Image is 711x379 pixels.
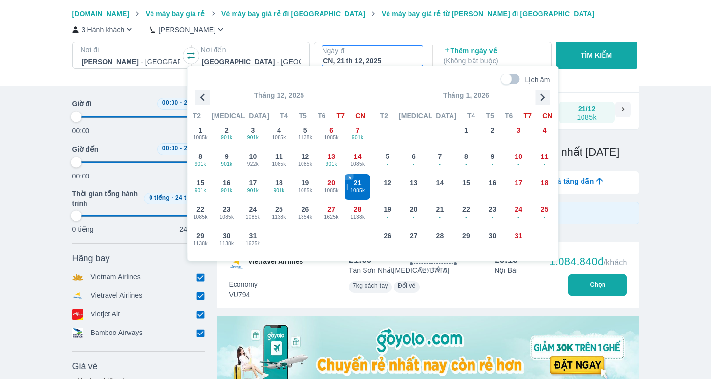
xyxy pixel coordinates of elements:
[318,174,345,200] button: 201085k
[188,147,214,174] button: 8901k
[318,200,345,226] button: 271625k
[327,152,335,161] span: 13
[345,183,349,191] div: ||
[196,204,204,214] span: 22
[72,144,99,154] span: Giờ đến
[248,256,303,272] span: Vietravel Airlines
[345,174,371,200] button: ||211085k
[225,125,229,135] span: 2
[72,360,98,372] span: Giá vé
[603,258,627,267] span: /khách
[193,111,201,121] span: T2
[480,160,505,168] span: -
[541,178,549,188] span: 18
[345,213,370,221] span: 1138k
[549,256,627,268] div: 1.084.840đ
[72,10,129,18] span: [DOMAIN_NAME]
[505,111,513,121] span: T6
[72,9,639,19] nav: breadcrumb
[214,240,239,247] span: 1138k
[299,111,307,121] span: T5
[453,134,479,142] span: -
[479,121,506,147] button: 2-
[532,160,558,168] span: -
[505,200,532,226] button: 24-
[196,178,204,188] span: 15
[491,152,495,161] span: 9
[515,204,522,214] span: 24
[318,111,325,121] span: T6
[81,45,181,55] p: Nơi đi
[318,147,345,174] button: 13901k
[214,134,239,142] span: 901k
[240,134,266,142] span: 901k
[149,194,170,201] span: 0 tiếng
[375,240,401,247] span: -
[158,25,215,35] p: [PERSON_NAME]
[542,111,552,121] span: CN
[221,10,365,18] span: Vé máy bay giá rẻ đi [GEOGRAPHIC_DATA]
[72,99,92,109] span: Giờ đi
[229,256,244,272] img: VU
[384,178,391,188] span: 12
[188,226,214,253] button: 291138k
[249,178,257,188] span: 17
[505,121,532,147] button: 3-
[275,204,283,214] span: 25
[214,121,240,147] button: 2901k
[266,187,292,195] span: 901k
[401,200,427,226] button: 20-
[356,125,360,135] span: 7
[480,187,505,195] span: -
[188,240,214,247] span: 1138k
[578,104,596,113] div: 21/12
[532,187,558,195] span: -
[319,187,344,195] span: 1085k
[72,189,140,208] span: Thời gian tổng hành trình
[453,147,479,174] button: 8-
[214,174,240,200] button: 16901k
[266,200,292,226] button: 251138k
[240,121,266,147] button: 3901k
[214,160,239,168] span: 901k
[196,231,204,241] span: 29
[214,200,240,226] button: 231085k
[266,121,292,147] button: 41085k
[266,147,292,174] button: 111085k
[353,282,388,289] span: 7kg xách tay
[479,200,506,226] button: 23-
[444,56,542,66] p: ( Không bắt buộc )
[428,213,453,221] span: -
[480,134,505,142] span: -
[436,204,444,214] span: 21
[506,187,531,195] span: -
[462,178,470,188] span: 15
[462,204,470,214] span: 22
[354,152,362,161] span: 14
[319,213,344,221] span: 1625k
[188,121,214,147] button: 11085k
[384,204,391,214] span: 19
[428,187,453,195] span: -
[345,121,371,147] button: 7901k
[251,125,255,135] span: 3
[91,290,143,301] p: Vietravel Airlines
[453,240,479,247] span: -
[223,231,231,241] span: 30
[240,174,266,200] button: 17901k
[266,134,292,142] span: 1085k
[401,187,427,195] span: -
[386,152,389,161] span: 5
[467,111,475,121] span: T4
[453,187,479,195] span: -
[375,90,558,100] p: Tháng 1, 2026
[401,226,427,253] button: 27-
[240,187,266,195] span: 901k
[380,111,388,121] span: T2
[541,152,549,161] span: 11
[249,231,257,241] span: 31
[188,213,214,221] span: 1085k
[292,121,319,147] button: 51138k
[453,213,479,221] span: -
[188,174,214,200] button: 15901k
